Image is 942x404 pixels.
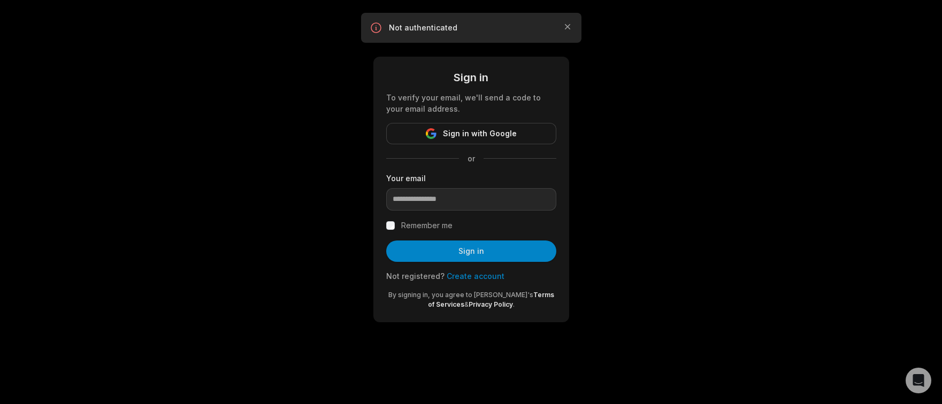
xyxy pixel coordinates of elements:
[906,368,931,393] div: Open Intercom Messenger
[386,271,445,281] span: Not registered?
[469,300,513,308] a: Privacy Policy
[459,153,484,164] span: or
[389,22,554,33] p: Not authenticated
[447,271,504,281] a: Create account
[513,300,515,308] span: .
[443,127,517,140] span: Sign in with Google
[386,240,556,262] button: Sign in
[428,291,554,308] a: Terms of Services
[386,173,556,184] label: Your email
[386,123,556,144] button: Sign in with Google
[464,300,469,308] span: &
[401,219,453,232] label: Remember me
[388,291,533,299] span: By signing in, you agree to [PERSON_NAME]'s
[386,69,556,86] div: Sign in
[386,92,556,114] div: To verify your email, we'll send a code to your email address.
